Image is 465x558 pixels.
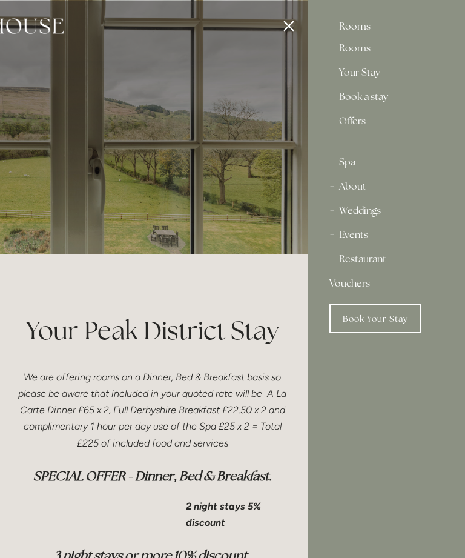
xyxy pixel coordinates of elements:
div: Rooms [329,15,443,39]
div: Spa [329,150,443,174]
a: Book a stay [339,92,434,107]
div: Events [329,223,443,247]
a: Rooms [339,44,434,58]
div: Restaurant [329,247,443,271]
div: About [329,174,443,199]
a: Vouchers [329,271,443,296]
a: Offers [339,116,434,136]
div: Weddings [329,199,443,223]
a: Your Stay [339,68,434,82]
a: Book Your Stay [329,304,421,333]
